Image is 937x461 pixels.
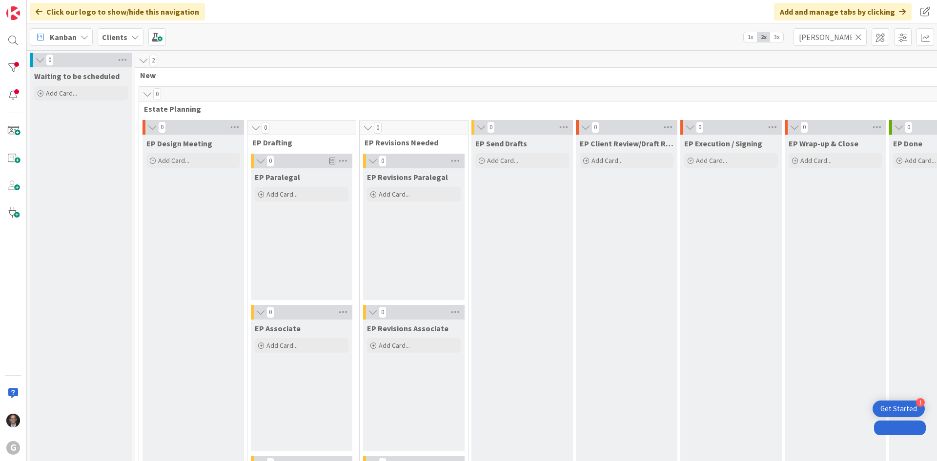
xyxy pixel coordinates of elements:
span: EP Paralegal [255,172,300,182]
span: 1x [744,32,757,42]
span: EP Revisions Needed [365,138,456,147]
span: 0 [379,155,387,167]
img: JT [6,414,20,427]
span: EP Design Meeting [146,139,212,148]
span: Add Card... [379,341,410,350]
span: Add Card... [266,190,298,199]
span: 0 [266,155,274,167]
span: EP Revisions Paralegal [367,172,448,182]
span: 2x [757,32,770,42]
span: 0 [262,122,269,134]
span: Add Card... [905,156,936,165]
span: Waiting to be scheduled [34,71,120,81]
span: 0 [153,88,161,100]
span: EP Client Review/Draft Review Meeting [580,139,673,148]
span: 3x [770,32,783,42]
span: Kanban [50,31,77,43]
span: EP Send Drafts [475,139,527,148]
span: EP Done [893,139,922,148]
span: EP Execution / Signing [684,139,762,148]
input: Quick Filter... [794,28,867,46]
span: 0 [905,121,913,133]
span: 0 [46,54,54,66]
span: Add Card... [591,156,623,165]
span: EP Associate [255,323,301,333]
span: Add Card... [266,341,298,350]
div: Click our logo to show/hide this navigation [30,3,205,20]
span: 2 [149,55,157,66]
span: 0 [158,121,166,133]
span: 0 [591,121,599,133]
span: Add Card... [487,156,518,165]
span: 0 [800,121,808,133]
img: Visit kanbanzone.com [6,6,20,20]
span: Add Card... [158,156,189,165]
span: EP Revisions Associate [367,323,448,333]
span: 0 [266,306,274,318]
span: 0 [374,122,382,134]
div: Get Started [880,404,917,414]
span: 0 [487,121,495,133]
span: Add Card... [379,190,410,199]
div: Add and manage tabs by clicking [774,3,912,20]
span: 0 [379,306,387,318]
div: G [6,441,20,455]
span: Add Card... [800,156,832,165]
div: 1 [916,398,925,407]
b: Clients [102,32,127,42]
span: Add Card... [696,156,727,165]
span: EP Wrap-up & Close [789,139,858,148]
span: 0 [696,121,704,133]
div: Open Get Started checklist, remaining modules: 1 [873,401,925,417]
span: EP Drafting [252,138,344,147]
span: Add Card... [46,89,77,98]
